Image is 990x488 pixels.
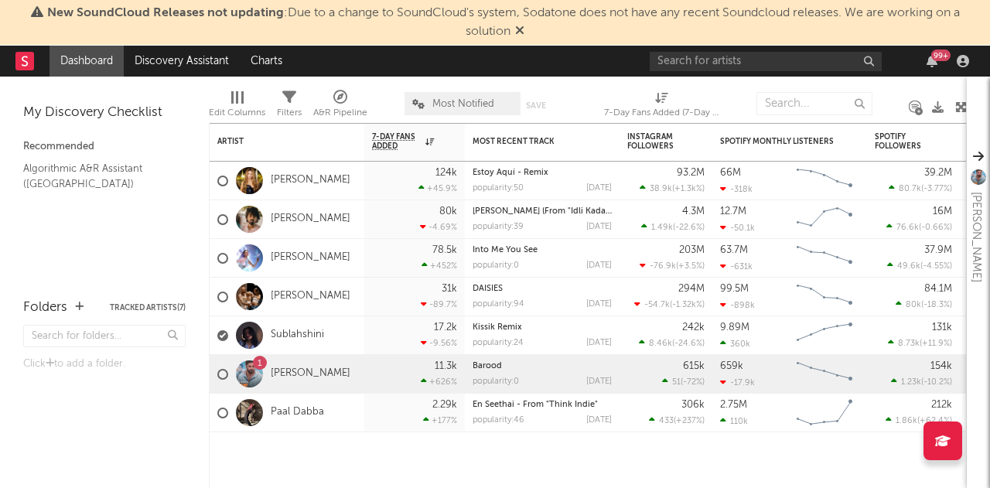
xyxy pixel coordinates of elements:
[921,224,950,232] span: -0.66 %
[886,415,952,425] div: ( )
[473,223,524,231] div: popularity: 39
[930,361,952,371] div: 154k
[23,355,186,374] div: Click to add a folder.
[313,84,367,129] div: A&R Pipeline
[473,401,598,409] a: En Seethai - From "Think Indie"
[675,224,702,232] span: -22.6 %
[967,192,985,282] div: [PERSON_NAME]
[650,185,672,193] span: 38.9k
[932,322,952,333] div: 131k
[586,416,612,425] div: [DATE]
[886,222,952,232] div: ( )
[896,299,952,309] div: ( )
[720,261,753,271] div: -631k
[473,184,524,193] div: popularity: 50
[923,378,950,387] span: -10.2 %
[875,132,929,151] div: Spotify Followers
[473,137,589,146] div: Most Recent Track
[473,377,519,386] div: popularity: 0
[674,185,702,193] span: +1.3k %
[640,261,705,271] div: ( )
[649,415,705,425] div: ( )
[933,206,952,217] div: 16M
[924,284,952,294] div: 84.1M
[931,400,952,410] div: 212k
[423,415,457,425] div: +177 %
[271,367,350,381] a: [PERSON_NAME]
[720,322,749,333] div: 9.89M
[790,200,859,239] svg: Chart title
[650,262,676,271] span: -76.9k
[888,338,952,348] div: ( )
[924,245,952,255] div: 37.9M
[271,174,350,187] a: [PERSON_NAME]
[756,92,872,115] input: Search...
[679,245,705,255] div: 203M
[23,138,186,156] div: Recommended
[641,222,705,232] div: ( )
[672,378,681,387] span: 51
[604,84,720,129] div: 7-Day Fans Added (7-Day Fans Added)
[473,246,612,254] div: Into Me You See
[897,262,920,271] span: 49.6k
[271,406,324,419] a: Paal Dabba
[922,340,950,348] span: +11.9 %
[720,377,755,387] div: -17.9k
[240,46,293,77] a: Charts
[586,223,612,231] div: [DATE]
[586,377,612,386] div: [DATE]
[640,183,705,193] div: ( )
[677,168,705,178] div: 93.2M
[720,400,747,410] div: 2.75M
[720,284,749,294] div: 99.5M
[473,323,522,332] a: Kissik Remix
[889,183,952,193] div: ( )
[421,299,457,309] div: -89.7 %
[217,137,333,146] div: Artist
[110,304,186,312] button: Tracked Artists(7)
[898,340,920,348] span: 8.73k
[442,284,457,294] div: 31k
[720,223,755,233] div: -50.1k
[790,316,859,355] svg: Chart title
[896,224,919,232] span: 76.6k
[927,55,937,67] button: 99+
[49,46,124,77] a: Dashboard
[659,417,674,425] span: 433
[435,361,457,371] div: 11.3k
[678,262,702,271] span: +3.5 %
[891,377,952,387] div: ( )
[23,104,186,122] div: My Discovery Checklist
[473,362,502,370] a: Barood
[627,132,681,151] div: Instagram Followers
[47,7,284,19] span: New SoundCloud Releases not updating
[473,416,524,425] div: popularity: 46
[683,378,702,387] span: -72 %
[421,377,457,387] div: +626 %
[681,400,705,410] div: 306k
[720,137,836,146] div: Spotify Monthly Listeners
[720,184,753,194] div: -318k
[720,168,741,178] div: 66M
[790,278,859,316] svg: Chart title
[435,168,457,178] div: 124k
[473,261,519,270] div: popularity: 0
[418,183,457,193] div: +45.9 %
[473,169,612,177] div: Estoy Aquí - Remix
[651,224,673,232] span: 1.49k
[372,132,422,151] span: 7-Day Fans Added
[473,300,524,309] div: popularity: 94
[421,338,457,348] div: -9.56 %
[644,301,670,309] span: -54.7k
[473,401,612,409] div: En Seethai - From "Think Indie"
[672,301,702,309] span: -1.32k %
[434,322,457,333] div: 17.2k
[473,246,538,254] a: Into Me You See
[473,339,524,347] div: popularity: 24
[124,46,240,77] a: Discovery Assistant
[209,84,265,129] div: Edit Columns
[649,340,672,348] span: 8.46k
[899,185,921,193] span: 80.7k
[682,322,705,333] div: 242k
[23,299,67,317] div: Folders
